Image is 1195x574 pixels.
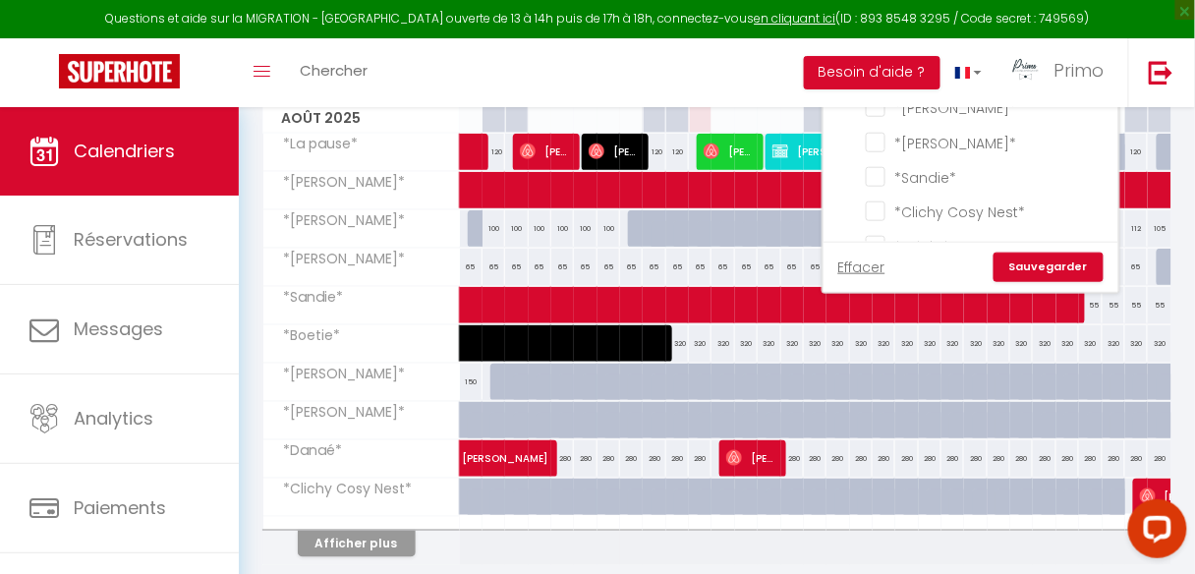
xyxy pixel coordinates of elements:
[298,531,416,557] button: Afficher plus
[758,249,780,285] div: 65
[483,249,505,285] div: 65
[666,249,689,285] div: 65
[529,249,551,285] div: 65
[941,440,964,477] div: 280
[1010,325,1033,362] div: 320
[1125,325,1148,362] div: 320
[266,364,411,385] span: *[PERSON_NAME]*
[1056,325,1079,362] div: 320
[266,172,411,194] span: *[PERSON_NAME]*
[74,406,153,430] span: Analytics
[643,134,665,170] div: 120
[266,249,411,270] span: *[PERSON_NAME]*
[551,249,574,285] div: 65
[994,253,1104,282] a: Sauvegarder
[266,479,418,500] span: *Clichy Cosy Nest*
[1053,58,1104,83] span: Primo
[1149,60,1173,85] img: logout
[996,38,1128,107] a: ... Primo
[285,38,382,107] a: Chercher
[620,249,643,285] div: 65
[666,134,689,170] div: 120
[804,249,826,285] div: 65
[755,10,836,27] a: en cliquant ici
[1010,440,1033,477] div: 280
[505,249,528,285] div: 65
[689,249,711,285] div: 65
[300,60,368,81] span: Chercher
[735,249,758,285] div: 65
[483,210,505,247] div: 100
[1125,440,1148,477] div: 280
[574,249,597,285] div: 65
[804,56,940,89] button: Besoin d'aide ?
[964,325,987,362] div: 320
[988,325,1010,362] div: 320
[895,134,1017,153] span: *[PERSON_NAME]*
[266,134,364,155] span: *La pause*
[460,364,483,400] div: 150
[919,325,941,362] div: 320
[74,495,166,520] span: Paiements
[964,440,987,477] div: 280
[1103,325,1125,362] div: 320
[520,133,573,170] span: [PERSON_NAME]
[1033,440,1055,477] div: 280
[1148,210,1171,247] div: 105
[850,440,873,477] div: 280
[804,440,826,477] div: 280
[462,430,643,467] span: [PERSON_NAME]
[838,257,885,278] a: Effacer
[266,402,411,424] span: *[PERSON_NAME]*
[873,440,895,477] div: 280
[529,210,551,247] div: 100
[1011,56,1041,86] img: ...
[704,133,757,170] span: [PERSON_NAME]
[74,227,188,252] span: Réservations
[266,210,411,232] span: *[PERSON_NAME]*
[1079,325,1102,362] div: 320
[895,202,1026,222] span: *Clichy Cosy Nest*
[781,440,804,477] div: 280
[74,139,175,163] span: Calendriers
[1079,440,1102,477] div: 280
[59,54,180,88] img: Super Booking
[666,440,689,477] div: 280
[1125,210,1148,247] div: 112
[1103,440,1125,477] div: 280
[1056,440,1079,477] div: 280
[919,440,941,477] div: 280
[460,249,483,285] div: 65
[643,249,665,285] div: 65
[711,249,734,285] div: 65
[263,104,459,133] span: Août 2025
[597,210,620,247] div: 100
[574,210,597,247] div: 100
[895,440,918,477] div: 280
[551,210,574,247] div: 100
[1148,440,1171,477] div: 280
[74,316,163,341] span: Messages
[826,440,849,477] div: 280
[689,440,711,477] div: 280
[1033,325,1055,362] div: 320
[873,325,895,362] div: 320
[1112,491,1195,574] iframe: LiveChat chat widget
[772,133,848,170] span: [PERSON_NAME]
[781,249,804,285] div: 65
[895,325,918,362] div: 320
[589,133,642,170] span: [PERSON_NAME]
[597,249,620,285] div: 65
[941,325,964,362] div: 320
[1148,325,1171,362] div: 320
[988,440,1010,477] div: 280
[726,439,779,477] span: [PERSON_NAME]
[505,210,528,247] div: 100
[1125,134,1148,170] div: 120
[452,440,475,478] a: [PERSON_NAME]
[1125,249,1148,285] div: 65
